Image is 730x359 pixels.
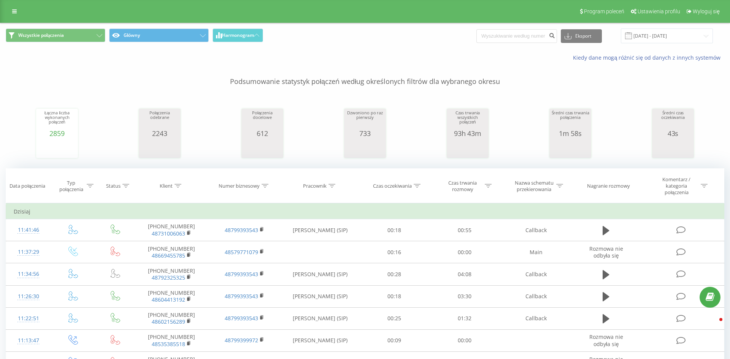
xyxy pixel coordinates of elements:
[14,245,43,259] div: 11:37:29
[152,252,185,259] a: 48669455785
[500,219,573,241] td: Callback
[225,270,258,278] a: 48799393543
[219,183,260,189] div: Numer biznesowy
[584,8,624,14] span: Program poleceń
[373,183,412,189] div: Czas oczekiwania
[476,29,557,43] input: Wyszukiwanie według numeru
[429,307,499,329] td: 01:32
[135,263,208,285] td: [PHONE_NUMBER]
[429,241,499,263] td: 00:00
[135,329,208,351] td: [PHONE_NUMBER]
[14,223,43,237] div: 11:41:46
[6,62,724,87] p: Podsumowanie statystyk połączeń według określonych filtrów dla wybranego okresu
[449,111,487,130] div: Czas trwania wszystkich połączeń
[135,285,208,307] td: [PHONE_NUMBER]
[10,183,45,189] div: Data połączenia
[14,333,43,348] div: 11:13:47
[561,29,602,43] button: Eksport
[693,8,720,14] span: Wyloguj się
[429,219,499,241] td: 00:55
[225,226,258,234] a: 48799393543
[225,293,258,300] a: 48799393543
[638,8,680,14] span: Ustawienia profilu
[654,111,692,130] div: Średni czas oczekiwania
[18,32,64,38] span: Wszystkie połączenia
[654,176,699,196] div: Komentarz / kategoria połączenia
[281,307,359,329] td: [PERSON_NAME] (SIP)
[152,296,185,303] a: 48604413192
[141,130,179,137] div: 2243
[587,183,630,189] div: Nagranie rozmowy
[6,28,105,42] button: Wszystkie połączenia
[14,311,43,326] div: 11:22:51
[14,289,43,304] div: 11:26:30
[135,219,208,241] td: [PHONE_NUMBER]
[152,340,185,348] a: 48535385518
[429,285,499,307] td: 03:30
[359,219,429,241] td: 00:18
[135,307,208,329] td: [PHONE_NUMBER]
[225,337,258,344] a: 48799399972
[213,28,263,42] button: Harmonogram
[225,315,258,322] a: 48799393543
[442,180,483,193] div: Czas trwania rozmowy
[654,130,692,137] div: 43s
[573,54,724,61] a: Kiedy dane mogą różnić się od danych z innych systemów
[109,28,209,42] button: Główny
[359,307,429,329] td: 00:25
[135,241,208,263] td: [PHONE_NUMBER]
[281,219,359,241] td: [PERSON_NAME] (SIP)
[500,285,573,307] td: Callback
[303,183,327,189] div: Pracownik
[14,267,43,282] div: 11:34:56
[152,230,185,237] a: 48731006063
[359,285,429,307] td: 00:18
[106,183,121,189] div: Status
[141,111,179,130] div: Połączenia odebrane
[346,130,384,137] div: 733
[589,333,623,347] span: Rozmowa nie odbyła się
[38,130,76,137] div: 2859
[222,33,254,38] span: Harmonogram
[281,285,359,307] td: [PERSON_NAME] (SIP)
[243,111,281,130] div: Połączenia docelowe
[589,245,623,259] span: Rozmowa nie odbyła się
[152,274,185,281] a: 48792325325
[281,329,359,351] td: [PERSON_NAME] (SIP)
[449,130,487,137] div: 93h 43m
[57,180,85,193] div: Typ połączenia
[152,318,185,325] a: 48602156289
[243,130,281,137] div: 612
[359,329,429,351] td: 00:09
[346,111,384,130] div: Dzwoniono po raz pierwszy
[160,183,173,189] div: Klient
[359,241,429,263] td: 00:16
[500,263,573,285] td: Callback
[38,111,76,130] div: Łączna liczba wykonanych połączeń
[704,316,722,334] iframe: Intercom live chat
[514,180,554,193] div: Nazwa schematu przekierowania
[6,204,724,219] td: Dzisiaj
[429,263,499,285] td: 04:08
[500,307,573,329] td: Callback
[225,248,258,256] a: 48579771079
[429,329,499,351] td: 00:00
[359,263,429,285] td: 00:28
[281,263,359,285] td: [PERSON_NAME] (SIP)
[500,241,573,263] td: Main
[551,111,589,130] div: Średni czas trwania połączenia
[551,130,589,137] div: 1m 58s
